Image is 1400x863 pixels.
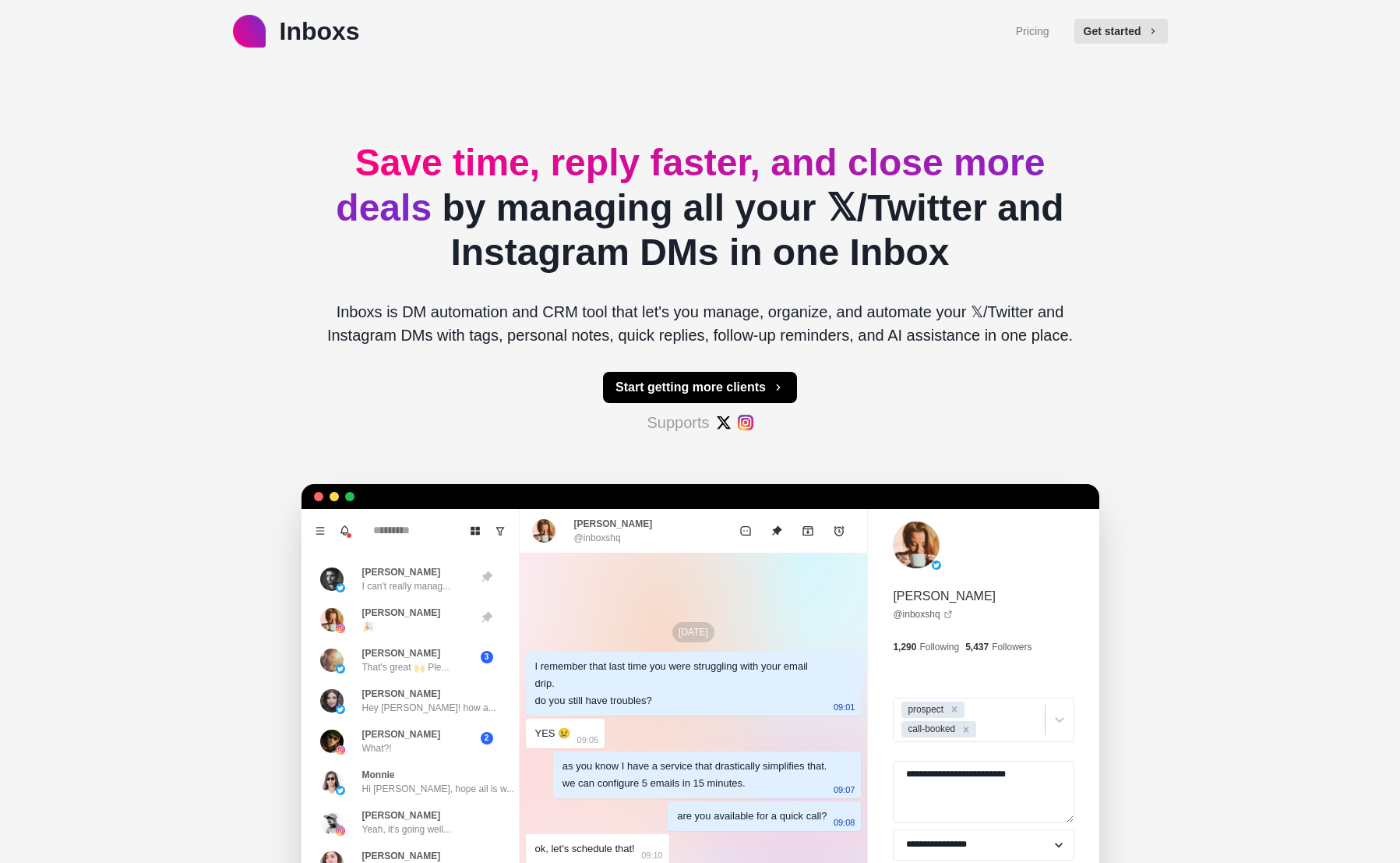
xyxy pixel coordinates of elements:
div: Remove call-booked [957,721,975,737]
p: [PERSON_NAME] [362,646,441,660]
p: @inboxshq [574,531,621,545]
img: picture [893,522,940,568]
p: 09:05 [577,731,599,748]
p: That's great 🙌 Ple... [362,660,450,674]
img: picture [336,786,345,795]
img: picture [336,826,345,836]
p: [DATE] [672,622,714,642]
p: I can't really manag... [362,579,451,593]
button: Notifications [333,518,358,543]
img: picture [320,770,344,794]
div: ok, let's schedule that! [535,840,635,858]
button: Show unread conversations [488,518,513,543]
img: picture [336,583,345,592]
img: picture [320,811,344,834]
p: Inboxs [280,12,360,50]
div: I remember that last time you were struggling with your email drip. do you still have troubles? [535,658,827,709]
p: 09:07 [834,781,855,798]
p: [PERSON_NAME] [362,849,441,863]
p: [PERSON_NAME] [362,727,441,741]
div: YES 😢 [535,725,571,742]
p: Monnie [362,768,395,782]
p: [PERSON_NAME] [362,808,441,822]
img: picture [336,624,345,633]
p: [PERSON_NAME] [893,587,996,606]
button: Mark as unread [730,515,761,546]
img: picture [320,689,344,713]
h2: by managing all your 𝕏/Twitter and Instagram DMs in one Inbox [314,140,1087,275]
p: 🎉 [362,620,374,634]
img: picture [320,568,344,591]
p: 1,290 [893,640,916,654]
img: picture [336,745,345,755]
p: Hi [PERSON_NAME], hope all is w... [362,782,514,796]
span: 3 [481,651,493,663]
div: as you know I have a service that drastically simplifies that. we can configure 5 emails in 15 mi... [562,758,827,792]
p: 5,437 [965,640,989,654]
div: call-booked [903,721,957,737]
img: logo [233,15,266,48]
p: [PERSON_NAME] [362,606,441,620]
p: Hey [PERSON_NAME]! how a... [362,701,496,715]
button: Menu [308,518,333,543]
button: Board View [463,518,488,543]
img: # [716,415,732,430]
p: Following [919,640,959,654]
a: Pricing [1016,23,1049,40]
button: Start getting more clients [603,372,797,403]
img: picture [336,705,345,714]
a: logoInboxs [233,12,360,50]
p: [PERSON_NAME] [362,687,441,701]
p: Yeah, it's going well... [362,822,452,836]
img: picture [336,664,345,674]
img: picture [932,561,941,570]
button: Add reminder [823,515,855,546]
button: Unpin [761,515,792,546]
span: Save time, reply faster, and close more deals [336,142,1045,228]
div: Remove prospect [946,702,963,718]
p: Followers [992,640,1031,654]
p: [PERSON_NAME] [574,517,653,531]
p: 09:08 [834,814,855,831]
img: # [738,415,753,430]
img: picture [320,649,344,672]
div: prospect [903,702,946,718]
button: Archive [792,515,823,546]
p: What?! [362,741,392,755]
button: Get started [1074,19,1168,44]
span: 2 [481,732,493,745]
p: [PERSON_NAME] [362,565,441,579]
p: 09:01 [834,699,855,716]
img: picture [532,519,555,543]
p: Inboxs is DM automation and CRM tool that let's you manage, organize, and automate your 𝕏/Twitter... [314,300,1087,347]
img: picture [320,730,344,753]
img: picture [320,608,344,631]
div: are you available for a quick call? [677,808,827,825]
p: Supports [647,411,709,434]
a: @inboxshq [893,607,952,621]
